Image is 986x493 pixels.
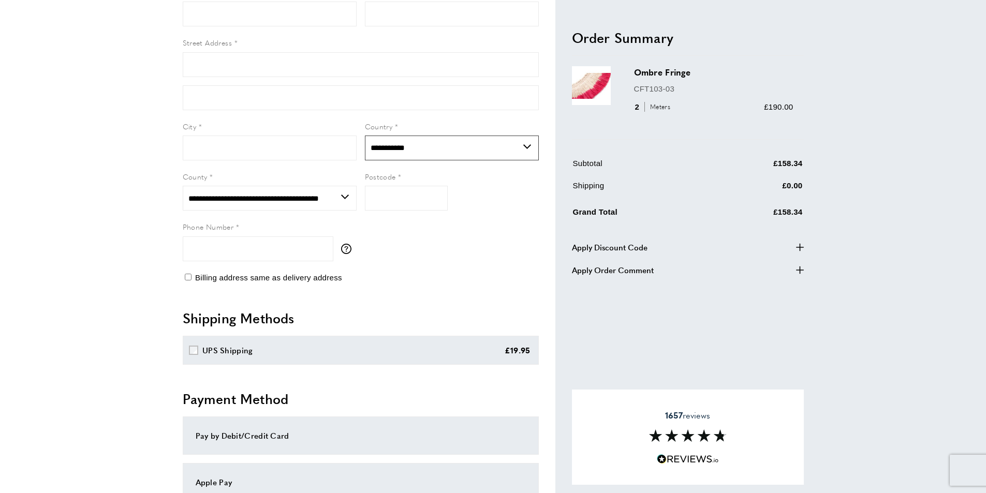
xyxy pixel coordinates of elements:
[572,263,654,276] span: Apply Order Comment
[712,157,803,177] td: £158.34
[572,66,611,105] img: Ombre Fringe
[202,344,253,356] div: UPS Shipping
[196,429,526,442] div: Pay by Debit/Credit Card
[341,244,357,254] button: More information
[365,171,396,182] span: Postcode
[572,241,647,253] span: Apply Discount Code
[573,179,712,199] td: Shipping
[183,221,234,232] span: Phone Number
[183,171,208,182] span: County
[573,157,712,177] td: Subtotal
[573,203,712,226] td: Grand Total
[634,100,674,113] div: 2
[665,409,683,421] strong: 1657
[764,102,793,111] span: £190.00
[572,28,804,47] h2: Order Summary
[195,273,342,282] span: Billing address same as delivery address
[196,476,526,488] div: Apple Pay
[634,82,793,95] p: CFT103-03
[665,410,710,421] span: reviews
[183,121,197,131] span: City
[185,274,192,280] input: Billing address same as delivery address
[712,203,803,226] td: £158.34
[644,102,673,112] span: Meters
[634,66,793,78] h3: Ombre Fringe
[505,344,531,356] div: £19.95
[183,37,232,48] span: Street Address
[365,121,393,131] span: Country
[649,429,727,442] img: Reviews section
[657,454,719,464] img: Reviews.io 5 stars
[183,390,539,408] h2: Payment Method
[712,179,803,199] td: £0.00
[183,309,539,327] h2: Shipping Methods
